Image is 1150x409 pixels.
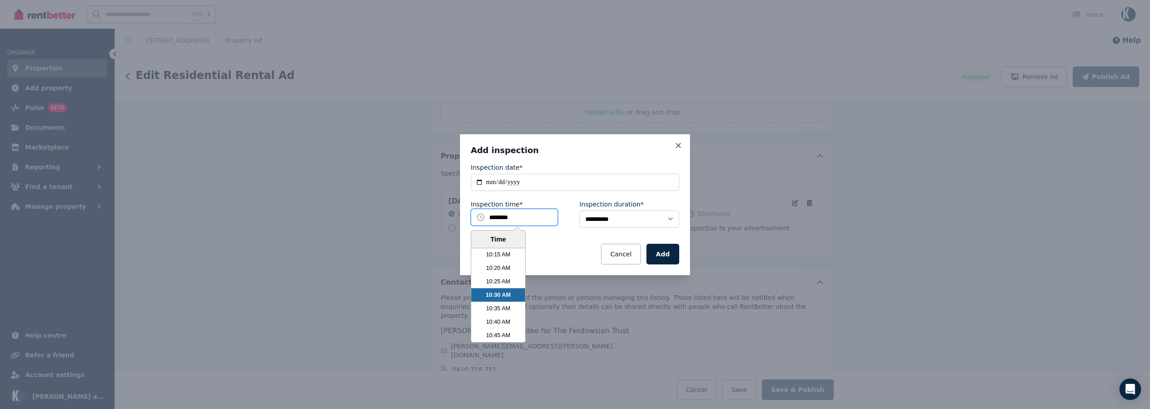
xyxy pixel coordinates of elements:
label: Inspection duration* [579,200,644,209]
button: Add [646,244,679,264]
li: 10:45 AM [471,329,525,342]
button: Cancel [601,244,641,264]
ul: Time [471,248,525,342]
li: 10:20 AM [471,261,525,275]
label: Inspection date* [471,163,522,172]
div: Time [473,234,523,245]
li: 10:25 AM [471,275,525,288]
label: Inspection time* [471,200,522,209]
li: 10:15 AM [471,248,525,261]
li: 10:35 AM [471,302,525,315]
h3: Add inspection [471,145,679,156]
li: 10:40 AM [471,315,525,329]
div: Open Intercom Messenger [1119,378,1141,400]
li: 10:30 AM [471,288,525,302]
